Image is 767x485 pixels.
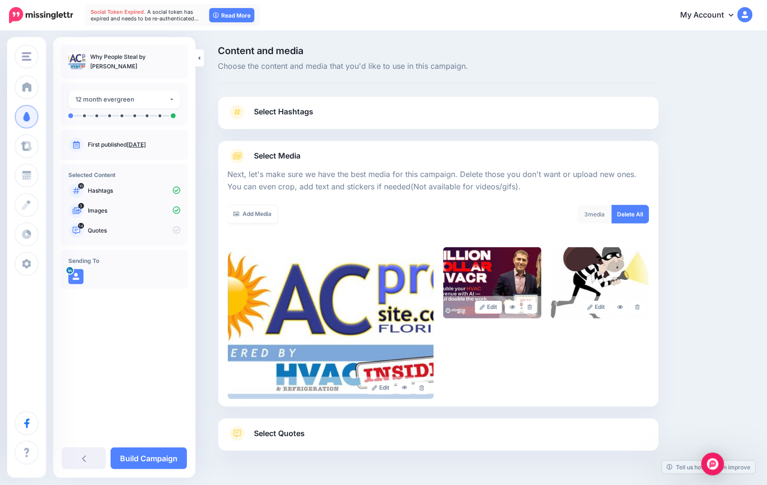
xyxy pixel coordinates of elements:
[75,94,169,105] div: 12 month evergreen
[88,140,180,149] p: First published
[578,205,612,224] div: media
[228,247,434,399] img: 383111b404353a76a647c1daf05404bf_large.jpg
[228,104,649,129] a: Select Hashtags
[78,183,84,189] span: 10
[585,211,589,218] span: 3
[209,8,254,22] a: Read More
[91,9,199,22] span: A social token has expired and needs to be re-authenticated…
[88,187,180,195] p: Hashtags
[254,427,305,440] span: Select Quotes
[218,60,659,73] span: Choose the content and media that you'd like to use in this campaign.
[443,247,542,318] img: 2b81ff426fb50b3ee789eefaf56ffacc_large.jpg
[91,9,146,15] span: Social Token Expired.
[22,52,31,61] img: menu.png
[254,149,301,162] span: Select Media
[127,141,146,148] a: [DATE]
[90,52,180,71] p: Why People Steal by [PERSON_NAME]
[702,453,724,476] div: Open Intercom Messenger
[671,4,753,27] a: My Account
[68,257,180,264] h4: Sending To
[68,90,180,109] button: 12 month evergreen
[367,382,394,394] a: Edit
[228,164,649,399] div: Select Media
[228,426,649,451] a: Select Quotes
[551,247,649,318] img: 4850accc5f084461a0aa876a0661c420_large.jpg
[88,226,180,235] p: Quotes
[68,171,180,178] h4: Selected Content
[68,269,84,284] img: user_default_image.png
[583,301,610,314] a: Edit
[78,203,84,209] span: 3
[218,46,659,56] span: Content and media
[68,52,85,69] img: 383111b404353a76a647c1daf05404bf_thumb.jpg
[228,168,649,193] p: Next, let's make sure we have the best media for this campaign. Delete those you don't want or up...
[228,205,278,224] a: Add Media
[9,7,73,23] img: Missinglettr
[228,149,649,164] a: Select Media
[88,206,180,215] p: Images
[475,301,502,314] a: Edit
[254,105,314,118] span: Select Hashtags
[612,205,649,224] a: Delete All
[662,461,756,474] a: Tell us how we can improve
[78,223,84,229] span: 14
